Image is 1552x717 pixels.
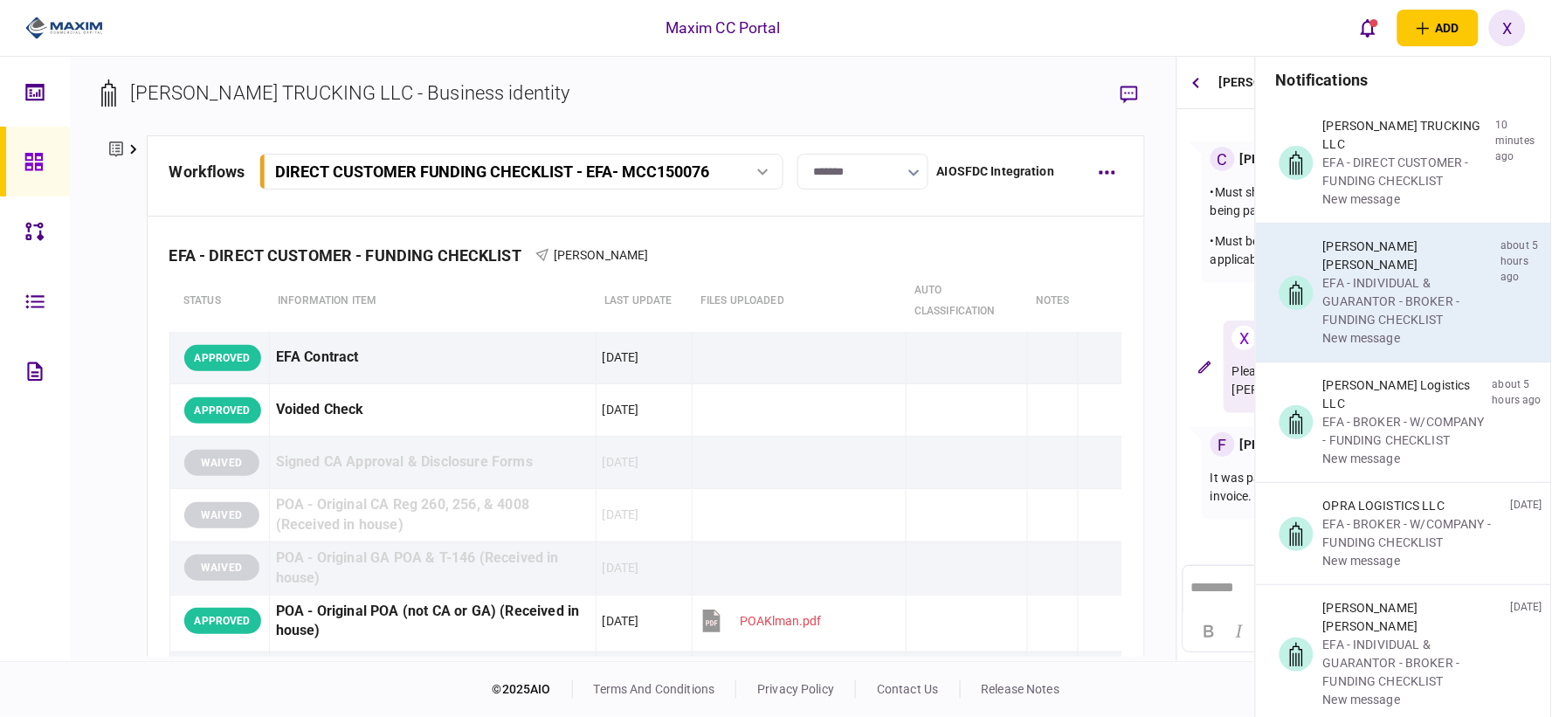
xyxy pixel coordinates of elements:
div: Signed CA Approval & Disclosure Forms [276,443,590,482]
div: EFA - INDIVIDUAL & GUARANTOR - BROKER - FUNDING CHECKLIST [1323,636,1504,691]
div: X [1232,326,1257,350]
div: APPROVED [184,608,261,634]
div: [DATE] [603,348,639,366]
div: new message [1323,691,1504,709]
div: [PERSON_NAME] [1240,436,1336,454]
div: [PERSON_NAME] [PERSON_NAME] [1323,599,1504,636]
div: EFA - DIRECT CUSTOMER - FUNDING CHECKLIST [169,246,535,265]
div: C [1211,147,1235,171]
div: POA - Original POA (not CA or GA) (Received in house) [276,602,590,642]
div: [DATE] [1511,497,1542,570]
div: EFA - DIRECT CUSTOMER - FUNDING CHECKLIST [1323,154,1489,190]
th: Information item [269,271,596,332]
p: Please fix the buyer's address from [PERSON_NAME] to [GEOGRAPHIC_DATA] [1232,362,1519,399]
div: EFA Contract [276,338,590,377]
div: 10 minutes ago [1496,117,1542,209]
div: WAIVED [184,555,259,581]
div: WAIVED [184,502,259,528]
button: X [1489,10,1526,46]
div: © 2025 AIO [493,680,573,699]
div: new message [1323,329,1494,348]
p: It was paid to Maxim. It will not be on the the invoice. Lets fund this. Thank you [1211,469,1497,506]
div: [DATE] [1184,118,1545,137]
div: [PERSON_NAME] Logistics LLC [1323,376,1486,413]
div: [DATE] [603,612,639,630]
div: OPRA LOGISTICS LLC [1323,497,1504,515]
p: •Must be signed by the buyer and the dealer, where applicable. [1211,232,1497,269]
button: open notifications list [1350,10,1387,46]
div: [DATE] [603,506,639,523]
div: AIOSFDC Integration [937,162,1055,181]
th: last update [596,271,692,332]
div: F [1211,432,1235,457]
span: [PERSON_NAME] [554,248,649,262]
a: terms and conditions [594,682,715,696]
h3: notifications [1256,57,1551,103]
div: new message [1323,552,1504,570]
div: [DATE] [603,453,639,471]
div: [PERSON_NAME] [PERSON_NAME] [1323,238,1494,274]
a: release notes [982,682,1060,696]
button: Bold [1194,619,1224,644]
div: [PERSON_NAME] [1240,150,1336,169]
div: Maxim CC Portal [666,17,781,39]
th: notes [1027,271,1079,332]
div: EFA - BROKER - W/COMPANY - FUNDING CHECKLIST [1323,515,1504,552]
th: Files uploaded [692,271,906,332]
div: WAIVED [184,450,259,476]
div: about 5 hours ago [1501,238,1542,348]
p: •Must show the down payment of $10,396.25 if being paid to the dealer. [1211,183,1497,220]
div: POAKlman.pdf [741,614,822,628]
div: [PERSON_NAME] TRUCKING LLC - Business identity [131,79,570,107]
div: EFA - BROKER - W/COMPANY - FUNDING CHECKLIST [1323,413,1486,450]
a: privacy policy [757,682,834,696]
div: [PERSON_NAME] [1219,57,1315,108]
th: status [169,271,269,332]
div: [DATE] [603,559,639,576]
button: POAKlman.pdf [699,602,822,641]
button: Italic [1224,619,1254,644]
button: open adding identity options [1397,10,1479,46]
div: [DATE] [603,401,639,418]
iframe: Rich Text Area [1183,566,1545,610]
div: POA - Original CA Reg 260, 256, & 4008 (Received in house) [276,495,590,535]
div: POA - Original GA POA & T-146 (Received in house) [276,548,590,589]
img: client company logo [25,15,103,41]
div: DIRECT CUSTOMER FUNDING CHECKLIST - EFA - MCC150076 [275,162,710,181]
div: APPROVED [184,345,261,371]
a: contact us [877,682,938,696]
div: [DATE] [1511,599,1542,709]
div: APPROVED [184,397,261,424]
div: [DATE] [1184,297,1545,316]
div: about 5 hours ago [1493,376,1542,468]
div: [PERSON_NAME] TRUCKING LLC [1323,117,1489,154]
div: EFA - INDIVIDUAL & GUARANTOR - BROKER - FUNDING CHECKLIST [1323,274,1494,329]
div: workflows [169,160,245,183]
div: Voided Check [276,390,590,430]
button: DIRECT CUSTOMER FUNDING CHECKLIST - EFA- MCC150076 [259,154,783,190]
div: new message [1323,190,1489,209]
div: new message [1323,450,1486,468]
th: auto classification [906,271,1027,332]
